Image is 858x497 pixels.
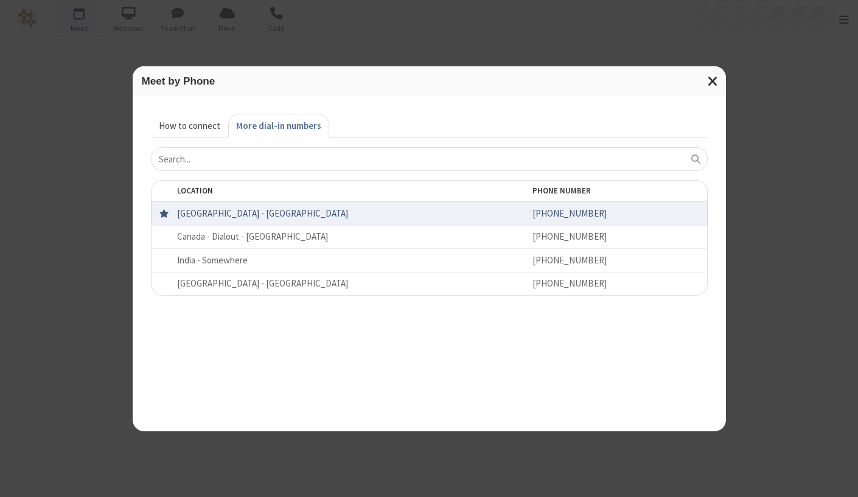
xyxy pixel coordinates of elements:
th: Phone number [525,180,707,202]
span: [PHONE_NUMBER] [532,277,607,289]
span: [PHONE_NUMBER] [532,254,607,266]
span: How to connect [159,119,220,133]
span: [PHONE_NUMBER] [532,207,607,219]
td: [GEOGRAPHIC_DATA] - [GEOGRAPHIC_DATA] [170,202,526,225]
input: Search... [151,147,708,171]
td: [GEOGRAPHIC_DATA] - [GEOGRAPHIC_DATA] [170,272,526,296]
h3: Meet by Phone [142,75,717,87]
td: Canada - Dialout - [GEOGRAPHIC_DATA] [170,225,526,249]
span: [PHONE_NUMBER] [532,231,607,242]
th: Location [170,180,526,202]
td: India - Somewhere [170,248,526,272]
span: More dial-in numbers [236,119,321,133]
button: Close modal [700,66,726,96]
